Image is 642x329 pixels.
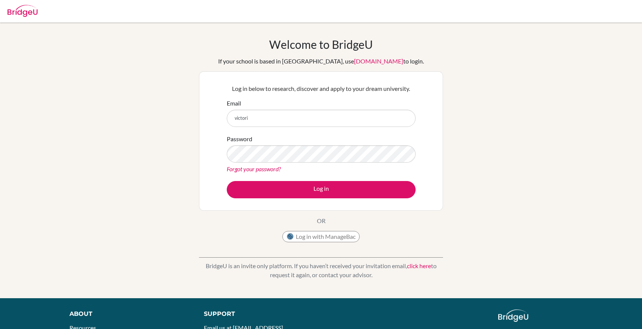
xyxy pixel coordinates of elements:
a: Forgot your password? [227,165,281,172]
p: OR [317,216,326,225]
img: Bridge-U [8,5,38,17]
label: Email [227,99,241,108]
button: Log in [227,181,416,198]
button: Log in with ManageBac [282,231,360,242]
p: Log in below to research, discover and apply to your dream university. [227,84,416,93]
a: click here [407,262,431,269]
div: About [69,309,187,318]
div: Support [204,309,313,318]
p: BridgeU is an invite only platform. If you haven’t received your invitation email, to request it ... [199,261,443,279]
img: logo_white@2x-f4f0deed5e89b7ecb1c2cc34c3e3d731f90f0f143d5ea2071677605dd97b5244.png [498,309,529,322]
label: Password [227,134,252,143]
div: If your school is based in [GEOGRAPHIC_DATA], use to login. [218,57,424,66]
h1: Welcome to BridgeU [269,38,373,51]
a: [DOMAIN_NAME] [354,57,403,65]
